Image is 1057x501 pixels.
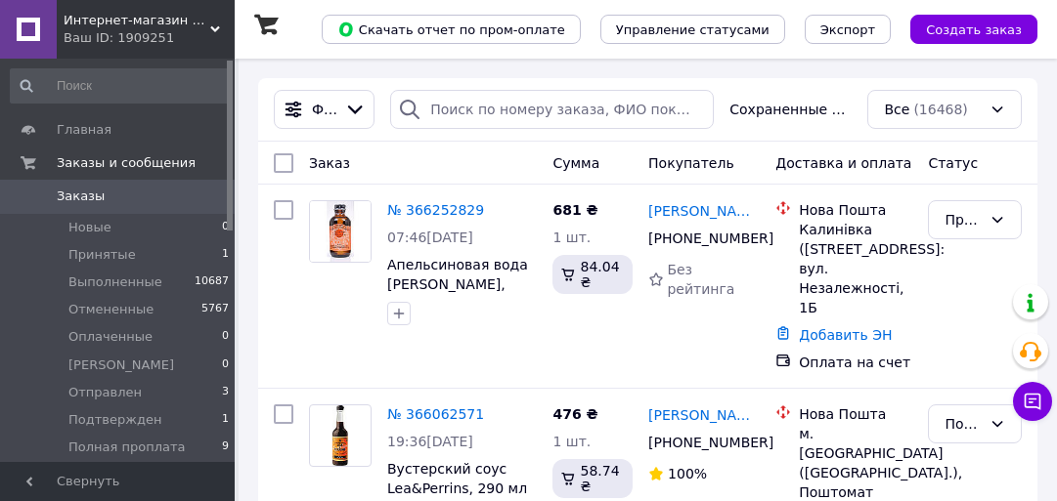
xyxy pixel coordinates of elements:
[57,121,111,139] span: Главная
[322,15,581,44] button: Скачать отчет по пром-оплате
[390,90,714,129] input: Поиск по номеру заказа, ФИО покупателя, номеру телефона, Email, номеру накладной
[600,15,785,44] button: Управление статусами
[332,405,349,466] img: Фото товару
[1013,382,1052,421] button: Чат с покупателем
[57,188,105,205] span: Заказы
[68,273,162,291] span: Выполненные
[616,22,770,37] span: Управление статусами
[222,356,229,374] span: 0
[552,255,633,294] div: 84.04 ₴
[552,406,597,422] span: 476 ₴
[910,15,1037,44] button: Создать заказ
[312,100,336,119] span: Фильтры
[68,356,174,374] span: [PERSON_NAME]
[387,406,484,422] a: № 366062571
[552,202,597,218] span: 681 ₴
[310,201,371,262] img: Фото товару
[668,466,707,481] span: 100%
[309,200,372,263] a: Фото товару
[64,12,210,29] span: Интернет-магазин Плантация
[195,273,229,291] span: 10687
[945,413,982,435] div: Полная проплата
[68,328,153,346] span: Оплаченные
[799,404,912,424] div: Нова Пошта
[387,461,527,496] a: Вустерский соус Lea&Perrins, 290 мл
[648,155,734,171] span: Покупатель
[913,102,967,117] span: (16468)
[309,155,350,171] span: Заказ
[201,301,229,318] span: 5767
[799,220,912,317] div: Калинівка ([STREET_ADDRESS]: вул. Незалежності, 1Б
[337,21,565,38] span: Скачать отчет по пром-оплате
[309,404,372,467] a: Фото товару
[68,438,185,456] span: Полная проплата
[552,459,633,498] div: 58.74 ₴
[648,201,760,221] a: [PERSON_NAME]
[884,100,909,119] span: Все
[648,435,773,450] span: [PHONE_NUMBER]
[64,29,235,47] div: Ваш ID: 1909251
[926,22,1022,37] span: Создать заказ
[820,22,875,37] span: Экспорт
[775,155,911,171] span: Доставка и оплата
[552,230,591,245] span: 1 шт.
[222,328,229,346] span: 0
[222,384,229,401] span: 3
[648,230,773,246] span: [PHONE_NUMBER]
[648,405,760,425] a: [PERSON_NAME]
[729,100,852,119] span: Сохраненные фильтры:
[552,155,599,171] span: Сумма
[68,384,142,401] span: Отправлен
[387,230,473,245] span: 07:46[DATE]
[57,154,196,172] span: Заказы и сообщения
[222,438,229,456] span: 9
[667,262,734,297] span: Без рейтинга
[222,246,229,264] span: 1
[68,301,154,318] span: Отмененные
[799,353,912,372] div: Оплата на счет
[928,155,978,171] span: Статус
[387,202,484,218] a: № 366252829
[68,411,161,429] span: Подтвержден
[799,327,892,343] a: Добавить ЭН
[891,21,1037,36] a: Создать заказ
[222,411,229,429] span: 1
[799,200,912,220] div: Нова Пошта
[68,219,111,236] span: Новые
[10,68,231,104] input: Поиск
[387,257,528,312] a: Апельсиновая вода [PERSON_NAME], 60мл
[945,209,982,230] div: Принят
[222,219,229,236] span: 0
[552,434,591,449] span: 1 шт.
[805,15,891,44] button: Экспорт
[387,434,473,449] span: 19:36[DATE]
[68,246,136,264] span: Принятые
